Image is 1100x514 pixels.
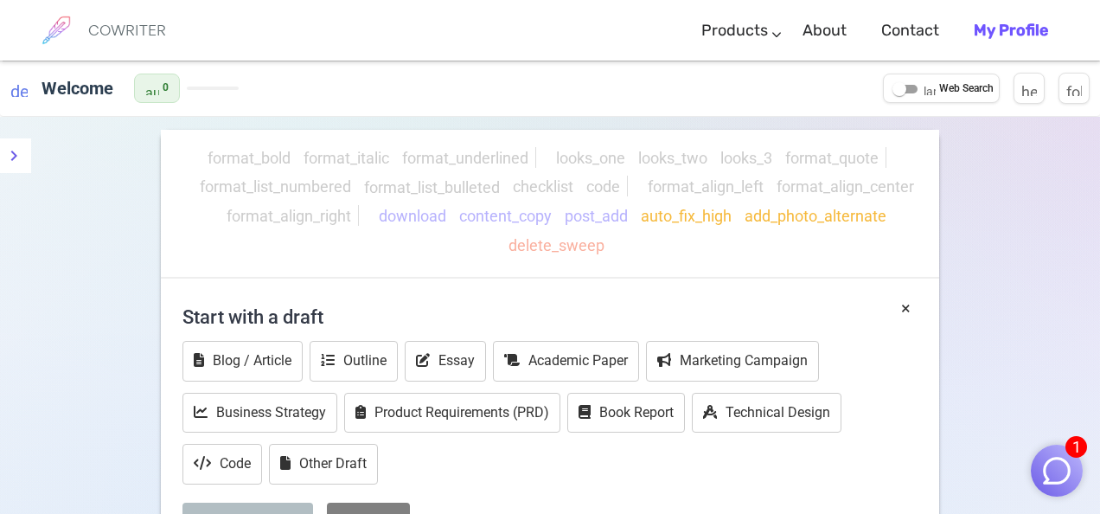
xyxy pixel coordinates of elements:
span: language [924,83,936,95]
button: Book Report [567,393,685,434]
h4: Start with a draft [182,296,918,337]
h6: Click to edit title [35,71,120,106]
span: format_align_center [777,178,914,196]
span: help_outline [1021,80,1037,96]
span: code [586,178,620,196]
span: format_quote [785,149,879,167]
img: brand logo [35,9,78,52]
span: Web Search [939,80,994,98]
span: delete_sweep [508,236,604,254]
span: checklist [513,178,573,196]
span: format_align_right [227,207,351,225]
h6: COWRITER [88,22,166,38]
span: add_photo_alternate [745,207,886,225]
a: My Profile [974,5,1048,56]
span: format_list_bulleted [364,178,500,196]
span: format_align_left [648,178,764,196]
span: auto_awesome [145,81,159,95]
button: Code [182,444,262,485]
span: download [379,207,446,225]
span: 1 [1065,436,1087,458]
button: Product Requirements (PRD) [344,393,560,434]
span: auto_fix_high [641,207,732,225]
span: format_bold [208,149,291,167]
span: format_list_numbered [200,178,351,196]
button: Help & Shortcuts [1014,73,1045,104]
span: description [10,80,28,97]
button: Business Strategy [182,393,337,434]
span: format_italic [304,149,389,167]
button: Essay [405,341,486,382]
img: Close chat [1040,454,1073,487]
span: looks_one [556,149,625,167]
span: format_underlined [402,149,528,167]
button: 1 [1031,445,1083,497]
span: 0 [163,80,169,97]
span: looks_3 [720,149,772,167]
span: looks_two [638,149,707,167]
button: × [901,296,911,321]
button: Blog / Article [182,341,303,382]
button: Academic Paper [493,341,639,382]
span: post_add [565,207,628,225]
button: Outline [310,341,398,382]
a: About [803,5,847,56]
button: Marketing Campaign [646,341,819,382]
button: Manage Documents [1058,73,1090,104]
b: My Profile [974,21,1048,40]
span: folder [1066,80,1082,96]
a: Products [701,5,768,56]
button: Technical Design [692,393,841,434]
a: Contact [881,5,939,56]
button: Other Draft [269,444,378,485]
span: content_copy [459,207,552,225]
